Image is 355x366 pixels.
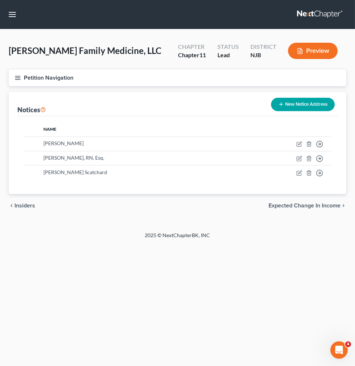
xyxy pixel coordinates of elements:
button: New Notice Address [271,98,335,111]
div: District [250,43,276,51]
span: [PERSON_NAME] Family Medicine, LLC [9,45,161,56]
span: Insiders [14,203,35,209]
div: Chapter [178,51,206,59]
span: [PERSON_NAME] [43,140,84,146]
div: Notices [17,105,46,114]
span: Expected Change in Income [269,203,341,209]
span: Name [43,126,56,132]
span: [PERSON_NAME] Scatchard [43,169,107,175]
i: chevron_left [9,203,14,209]
button: chevron_left Insiders [9,203,35,209]
span: 4 [345,341,351,347]
div: Chapter [178,43,206,51]
button: Preview [288,43,338,59]
iframe: Intercom live chat [330,341,348,359]
span: 11 [199,51,206,58]
div: Status [217,43,239,51]
div: 2025 © NextChapterBK, INC [47,232,308,245]
button: Expected Change in Income chevron_right [269,203,346,209]
div: Lead [217,51,239,59]
div: NJB [250,51,276,59]
button: Petition Navigation [9,70,346,86]
span: [PERSON_NAME], RN, Esq. [43,155,104,161]
i: chevron_right [341,203,346,209]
